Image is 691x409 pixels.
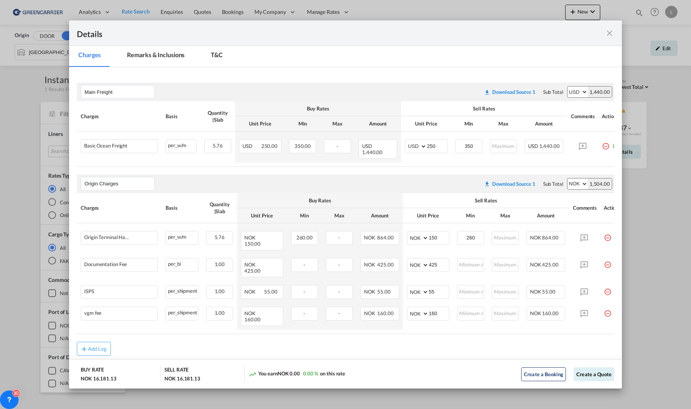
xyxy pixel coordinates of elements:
md-dialog: Port of Loading ... [69,20,622,389]
div: per_w/m [166,231,198,241]
span: 250.00 [261,143,278,149]
md-icon: icon-minus-circle-outline red-400-fg pt-7 [604,231,611,239]
span: 150.00 [244,241,261,247]
md-icon: icon-minus-circle-outline red-400-fg pt-7 [602,139,610,147]
div: Sub Total [543,88,563,95]
span: 5.76 [213,143,223,149]
md-icon: icon-plus-circle-outline green-400-fg [612,139,620,147]
md-pagination-wrapper: Use the left and right arrow keys to navigate between tabs [69,46,240,67]
th: Min [451,116,486,131]
th: Action [600,193,626,223]
th: Max [322,208,357,223]
input: Minimum Amount [456,140,482,151]
div: BUY RATE [81,366,104,375]
div: Download Source 1 [492,181,535,187]
span: 425.00 [542,261,558,268]
span: 55.00 [542,289,556,295]
span: USD [528,143,538,149]
md-icon: icon-close fg-AAA8AD m-0 cursor [605,29,614,38]
input: Leg Name [85,178,154,190]
button: Create a Booking [521,367,566,381]
md-icon: icon-download [484,181,490,187]
span: NOK [530,310,541,316]
th: Unit Price [401,116,451,131]
div: Download original source rate sheet [484,181,535,187]
input: 150 [429,231,449,243]
th: Amount [357,208,403,223]
span: - [338,261,340,268]
span: NOK [530,261,541,268]
span: 1,440.00 [362,149,383,155]
input: Minimum Amount [458,231,484,243]
span: - [338,310,340,316]
span: 1.00 [215,288,225,294]
th: Max [488,208,523,223]
div: Download original source rate sheet [484,89,535,95]
div: Sell Rates [405,105,563,112]
div: Basis [166,204,198,211]
input: 250 [427,140,447,151]
md-icon: icon-minus-circle-outline red-400-fg pt-7 [604,285,611,293]
span: NOK [530,289,541,295]
th: Action [598,101,624,131]
th: Comments [569,193,600,223]
div: vgm fee [84,310,102,316]
span: USD [362,143,373,149]
div: NOK 16,181.13 [164,375,200,382]
span: NOK [364,310,376,316]
div: Basic Ocean Freight [84,143,127,149]
input: Maximum Amount [493,307,518,319]
span: - [303,289,305,295]
button: Download original source rate sheet [480,85,539,99]
div: Buy Rates [241,197,399,204]
span: 5.76 [215,234,225,240]
div: ISPS [84,289,94,294]
div: Basis [166,113,196,120]
input: Maximum Amount [491,140,517,151]
div: Quantity | Slab [206,201,233,215]
span: 160.00 [377,310,393,316]
span: 425.00 [244,268,261,274]
span: - [338,289,340,295]
button: Download original source rate sheet [480,177,539,191]
span: 160.00 [542,310,558,316]
md-icon: icon-trending-up [249,370,256,378]
th: Max [486,116,521,131]
th: Min [287,208,322,223]
div: Origin Terminal Handling Charge [84,234,130,240]
span: - [303,310,305,316]
div: You earn on this rate [249,370,345,378]
span: USD [242,143,260,149]
span: 864.00 [377,234,393,241]
md-icon: icon-plus-circle-outline green-400-fg [614,307,622,314]
md-icon: icon-minus-circle-outline red-400-fg pt-7 [604,258,611,266]
div: Sell Rates [407,197,565,204]
th: Amount [521,116,567,131]
input: 425 [429,258,449,270]
span: - [303,261,305,268]
span: NOK [364,289,376,295]
input: Minimum Amount [458,307,484,319]
input: Minimum Amount [458,285,484,297]
span: - [338,234,340,241]
md-icon: icon-download [484,89,490,95]
input: 55 [429,285,449,297]
div: Documentation Fee [84,261,127,267]
span: 1.00 [215,310,225,316]
th: Unit Price [237,208,287,223]
div: 1,504.00 [588,178,612,189]
input: Maximum Amount [493,231,518,243]
button: Add Leg [77,342,111,356]
span: 1.00 [215,261,225,267]
span: NOK [530,234,541,241]
div: Charges [81,204,158,211]
div: Add Leg [88,346,107,351]
div: per_shipment [166,307,198,317]
th: Min [453,208,488,223]
md-tab-item: T&C [202,46,232,67]
span: 260.00 [296,234,313,241]
input: Maximum Amount [493,285,518,297]
span: 55.00 [264,289,278,295]
span: NOK [244,234,263,241]
div: Details [77,28,561,38]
